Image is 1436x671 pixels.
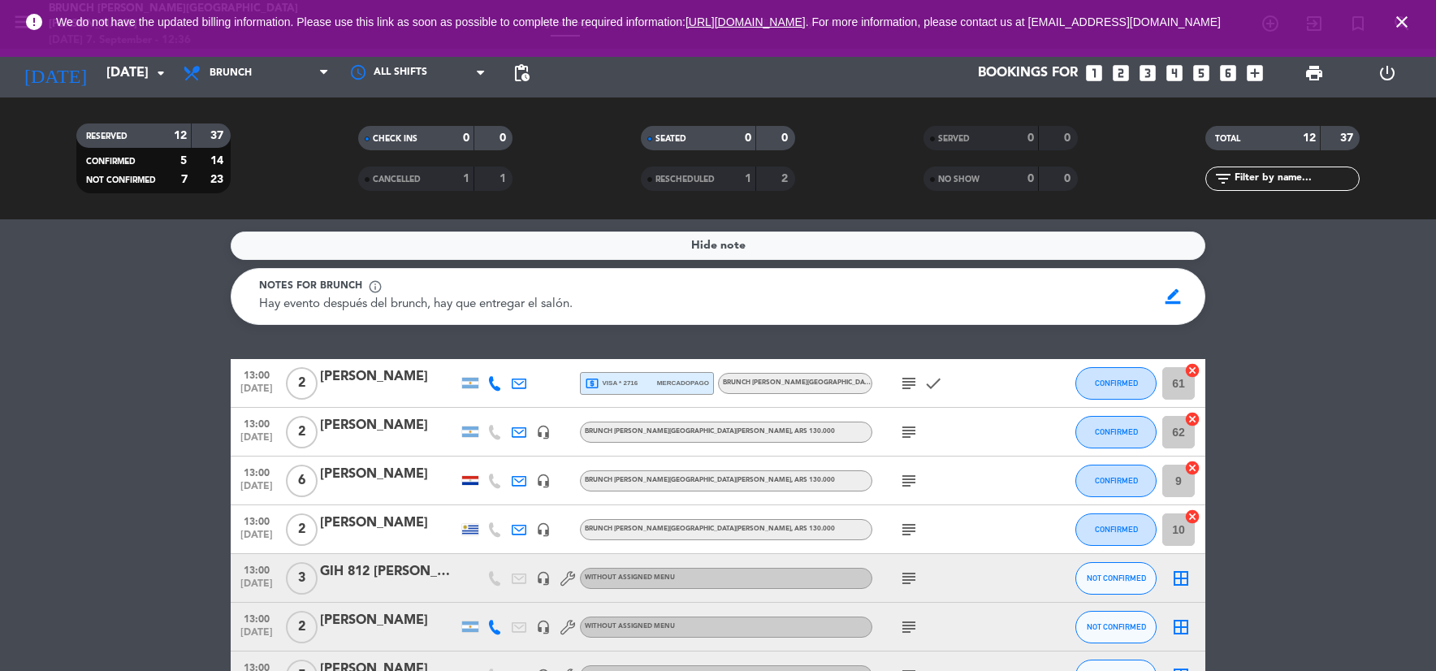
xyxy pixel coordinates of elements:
span: info_outline [368,279,383,294]
span: [DATE] [236,530,277,548]
div: [PERSON_NAME] [320,513,458,534]
span: 13:00 [236,462,277,481]
span: CONFIRMED [1095,427,1138,436]
i: subject [899,422,919,442]
span: 13:00 [236,608,277,627]
span: Brunch [PERSON_NAME][GEOGRAPHIC_DATA][PERSON_NAME] [585,477,835,483]
span: CONFIRMED [1095,379,1138,387]
span: Notes for brunch [259,279,362,295]
button: NOT CONFIRMED [1075,562,1157,595]
span: 2 [286,416,318,448]
strong: 0 [463,132,469,144]
i: headset_mic [536,474,551,488]
i: looks_6 [1218,63,1239,84]
strong: 0 [1027,132,1034,144]
span: 13:00 [236,560,277,578]
i: border_all [1171,617,1191,637]
strong: 37 [1340,132,1356,144]
i: error [24,12,44,32]
button: CONFIRMED [1075,416,1157,448]
span: border_color [1157,281,1189,312]
i: arrow_drop_down [151,63,171,83]
strong: 0 [1027,173,1034,184]
i: local_atm [585,376,599,391]
span: mercadopago [657,378,709,388]
span: [DATE] [236,432,277,451]
span: CANCELLED [373,175,421,184]
input: Filter by name... [1233,170,1359,188]
i: border_all [1171,569,1191,588]
span: SEATED [655,135,686,143]
span: [DATE] [236,578,277,597]
span: Hide note [691,236,746,255]
span: CONFIRMED [1095,525,1138,534]
span: Brunch [PERSON_NAME][GEOGRAPHIC_DATA][PERSON_NAME] [585,428,835,435]
span: Hay evento después del brunch, hay que entregar el salón. [259,298,573,310]
span: 2 [286,367,318,400]
span: CONFIRMED [86,158,136,166]
i: subject [899,569,919,588]
div: GIH 812 [PERSON_NAME] [320,561,458,582]
span: TOTAL [1215,135,1240,143]
div: [PERSON_NAME] [320,610,458,631]
button: CONFIRMED [1075,465,1157,497]
strong: 0 [781,132,791,144]
strong: 14 [210,155,227,167]
span: 6 [286,465,318,497]
span: Without assigned menu [585,623,675,630]
strong: 1 [745,173,751,184]
span: print [1304,63,1324,83]
span: Brunch [PERSON_NAME][GEOGRAPHIC_DATA][PERSON_NAME] [723,379,929,386]
i: close [1392,12,1412,32]
span: 2 [286,611,318,643]
div: LOG OUT [1351,49,1424,97]
strong: 0 [1064,132,1074,144]
span: pending_actions [512,63,531,83]
span: Brunch [PERSON_NAME][GEOGRAPHIC_DATA][PERSON_NAME] [585,526,835,532]
i: looks_two [1110,63,1131,84]
span: We do not have the updated billing information. Please use this link as soon as possible to compl... [56,15,1221,28]
i: cancel [1184,362,1200,379]
span: RESCHEDULED [655,175,715,184]
strong: 2 [781,173,791,184]
i: cancel [1184,509,1200,525]
strong: 23 [210,174,227,185]
a: . For more information, please contact us at [EMAIL_ADDRESS][DOMAIN_NAME] [806,15,1221,28]
i: headset_mic [536,425,551,439]
span: CHECK INS [373,135,417,143]
i: headset_mic [536,620,551,634]
i: looks_4 [1164,63,1185,84]
span: , ARS 130.000 [791,428,835,435]
i: looks_5 [1191,63,1212,84]
i: subject [899,471,919,491]
i: subject [899,617,919,637]
span: CONFIRMED [1095,476,1138,485]
i: headset_mic [536,522,551,537]
strong: 37 [210,130,227,141]
strong: 1 [500,173,509,184]
span: 2 [286,513,318,546]
span: 3 [286,562,318,595]
strong: 0 [500,132,509,144]
button: NOT CONFIRMED [1075,611,1157,643]
i: [DATE] [12,55,98,91]
div: [PERSON_NAME] [320,415,458,436]
span: [DATE] [236,383,277,402]
span: 13:00 [236,365,277,383]
span: [DATE] [236,481,277,500]
span: [DATE] [236,627,277,646]
span: Bookings for [978,66,1078,81]
strong: 0 [745,132,751,144]
span: visa * 2716 [585,376,638,391]
span: Brunch [210,67,252,79]
div: [PERSON_NAME] [320,366,458,387]
i: subject [899,374,919,393]
span: NO SHOW [938,175,980,184]
i: looks_one [1083,63,1105,84]
span: , ARS 130.000 [791,477,835,483]
i: check [923,374,943,393]
i: filter_list [1213,169,1233,188]
i: add_box [1244,63,1265,84]
i: cancel [1184,460,1200,476]
i: headset_mic [536,571,551,586]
